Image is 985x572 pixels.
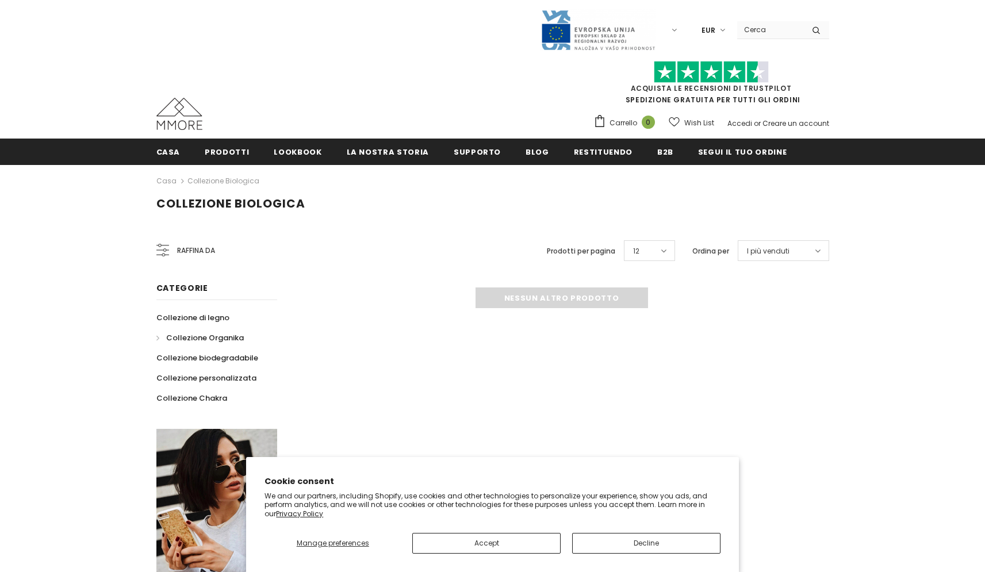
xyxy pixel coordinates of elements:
span: supporto [454,147,501,158]
a: Collezione biologica [187,176,259,186]
p: We and our partners, including Shopify, use cookies and other technologies to personalize your ex... [265,492,720,519]
a: Collezione Organika [156,328,244,348]
span: Collezione biodegradabile [156,352,258,363]
button: Manage preferences [265,533,401,554]
span: Carrello [610,117,637,129]
a: Javni Razpis [541,25,656,34]
img: Casi MMORE [156,98,202,130]
span: La nostra storia [347,147,429,158]
a: Collezione biodegradabile [156,348,258,368]
input: Search Site [737,21,803,38]
img: Fidati di Pilot Stars [654,61,769,83]
a: Collezione Chakra [156,388,227,408]
label: Prodotti per pagina [547,245,615,257]
span: Manage preferences [297,538,369,548]
span: Raffina da [177,244,215,257]
span: EUR [702,25,715,36]
span: B2B [657,147,673,158]
span: Collezione Chakra [156,393,227,404]
a: Casa [156,174,177,188]
img: Javni Razpis [541,9,656,51]
span: Segui il tuo ordine [698,147,787,158]
button: Accept [412,533,561,554]
a: Segui il tuo ordine [698,139,787,164]
span: Casa [156,147,181,158]
a: Carrello 0 [593,114,661,132]
a: Blog [526,139,549,164]
a: Collezione di legno [156,308,229,328]
span: Wish List [684,117,714,129]
a: supporto [454,139,501,164]
a: Creare un account [762,118,829,128]
button: Decline [572,533,720,554]
span: Lookbook [274,147,321,158]
a: Collezione personalizzata [156,368,256,388]
label: Ordina per [692,245,729,257]
a: Privacy Policy [276,509,323,519]
a: La nostra storia [347,139,429,164]
a: B2B [657,139,673,164]
a: Lookbook [274,139,321,164]
a: Wish List [669,113,714,133]
a: Accedi [727,118,752,128]
span: Collezione personalizzata [156,373,256,383]
a: Restituendo [574,139,633,164]
span: SPEDIZIONE GRATUITA PER TUTTI GLI ORDINI [593,66,829,105]
a: Acquista le recensioni di TrustPilot [631,83,792,93]
span: Collezione di legno [156,312,229,323]
span: Prodotti [205,147,249,158]
span: 12 [633,245,639,257]
span: I più venduti [747,245,789,257]
a: Casa [156,139,181,164]
span: 0 [642,116,655,129]
span: Restituendo [574,147,633,158]
a: Prodotti [205,139,249,164]
span: Collezione Organika [166,332,244,343]
h2: Cookie consent [265,475,720,487]
span: Categorie [156,282,208,294]
span: or [754,118,761,128]
span: Collezione biologica [156,195,305,212]
span: Blog [526,147,549,158]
